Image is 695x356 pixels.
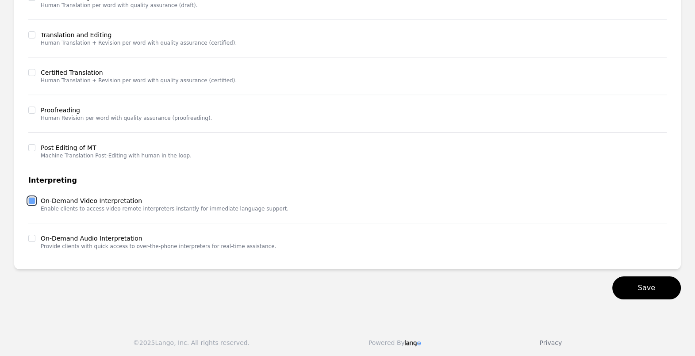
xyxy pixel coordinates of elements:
[539,339,562,346] a: Privacy
[133,338,250,347] div: © 2025 Lango, Inc. All rights reserved.
[41,196,288,205] label: On-Demand Video Interpretation
[369,338,421,347] div: Powered By
[41,2,197,9] p: Human Translation per word with quality assurance (draft).
[41,68,237,77] label: Certified Translation
[41,31,237,39] label: Translation and Editing
[28,175,667,186] h3: Interpreting
[41,106,212,115] label: Proofreading
[612,276,681,299] button: Save
[41,243,276,250] p: Provide clients with quick access to over-the-phone interpreters for real-time assistance.
[41,39,237,46] p: Human Translation + Revision per word with quality assurance (certified).
[41,143,192,152] label: Post Editing of MT
[41,77,237,84] p: Human Translation + Revision per word with quality assurance (certified).
[405,340,421,346] img: Logo
[41,234,276,243] label: On-Demand Audio Interpretation
[41,152,192,159] p: Machine Translation Post-Editing with human in the loop.
[41,115,212,122] p: Human Revision per word with quality assurance (proofreading).
[41,205,288,212] p: Enable clients to access video remote interpreters instantly for immediate language support.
